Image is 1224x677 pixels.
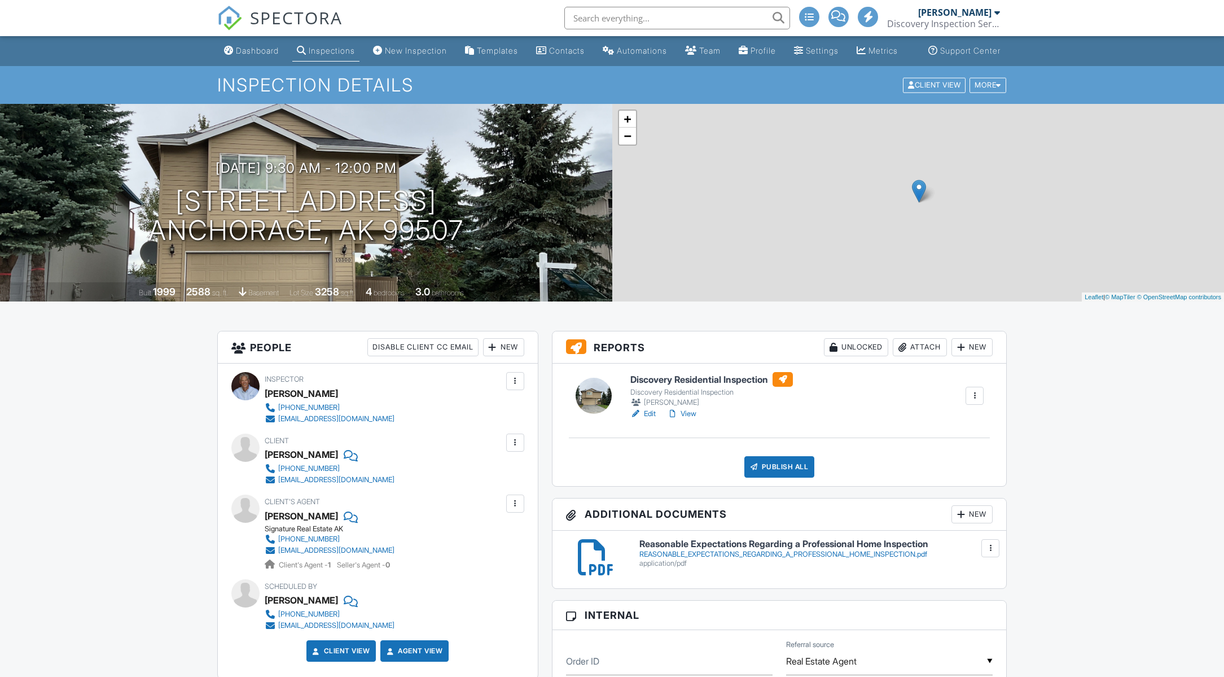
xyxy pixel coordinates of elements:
a: Zoom in [619,111,636,128]
a: © OpenStreetMap contributors [1137,294,1221,300]
span: Client [265,436,289,445]
span: Scheduled By [265,582,317,591]
a: Automations (Advanced) [598,41,672,62]
div: Profile [751,46,776,55]
div: Support Center [940,46,1001,55]
div: Templates [477,46,518,55]
h6: Discovery Residential Inspection [630,372,793,387]
div: application/pdf [639,559,993,568]
a: New Inspection [368,41,451,62]
h3: Reports [552,331,1007,364]
a: Support Center [924,41,1005,62]
a: Client View [902,80,968,89]
a: Team [681,41,725,62]
a: Company Profile [734,41,780,62]
a: [EMAIL_ADDRESS][DOMAIN_NAME] [265,474,394,486]
a: [EMAIL_ADDRESS][DOMAIN_NAME] [265,620,394,631]
div: 3258 [315,286,339,298]
div: New Inspection [385,46,447,55]
div: [PERSON_NAME] [630,397,793,408]
span: Inspector [265,375,304,383]
h3: People [218,331,538,364]
div: [EMAIL_ADDRESS][DOMAIN_NAME] [278,621,394,630]
a: [PHONE_NUMBER] [265,402,394,413]
div: New [951,338,993,356]
strong: 0 [385,561,390,569]
div: Settings [806,46,839,55]
a: Reasonable Expectations Regarding a Professional Home Inspection REASONABLE_EXPECTATIONS_REGARDIN... [639,539,993,568]
div: [PHONE_NUMBER] [278,403,340,412]
div: Team [699,46,721,55]
a: Inspections [292,41,359,62]
a: Agent View [384,645,442,657]
strong: 1 [328,561,331,569]
div: [PHONE_NUMBER] [278,535,340,544]
label: Order ID [566,655,599,667]
div: Disable Client CC Email [367,338,479,356]
span: Built [139,289,151,297]
div: Signature Real Estate AK [265,525,403,534]
a: [EMAIL_ADDRESS][DOMAIN_NAME] [265,413,394,425]
div: Contacts [549,46,585,55]
span: sq.ft. [341,289,355,297]
span: bathrooms [432,289,464,297]
img: The Best Home Inspection Software - Spectora [217,6,242,30]
span: bedrooms [374,289,405,297]
div: Publish All [744,456,815,478]
div: [PHONE_NUMBER] [278,464,340,473]
a: [PHONE_NUMBER] [265,463,394,474]
span: Client's Agent [265,497,320,506]
a: [PHONE_NUMBER] [265,534,394,545]
h1: [STREET_ADDRESS] Anchorage, AK 99507 [148,186,464,246]
a: Zoom out [619,128,636,145]
div: [EMAIL_ADDRESS][DOMAIN_NAME] [278,475,394,484]
a: [PHONE_NUMBER] [265,609,394,620]
a: Metrics [852,41,902,62]
div: | [1082,292,1224,302]
a: Discovery Residential Inspection Discovery Residential Inspection [PERSON_NAME] [630,372,793,408]
div: [PERSON_NAME] [265,592,338,609]
div: [PERSON_NAME] [265,385,338,402]
span: basement [248,289,279,297]
div: New [951,505,993,523]
div: New [483,338,524,356]
h3: Additional Documents [552,499,1007,531]
h3: Internal [552,601,1007,630]
div: [PHONE_NUMBER] [278,610,340,619]
span: Lot Size [289,289,313,297]
a: Client View [310,645,370,657]
div: Unlocked [824,338,888,356]
a: Leaflet [1085,294,1103,300]
div: 3.0 [415,286,430,298]
a: Templates [460,41,523,62]
a: Settings [789,41,843,62]
div: 1999 [153,286,176,298]
h1: Inspection Details [217,75,1007,95]
div: [PERSON_NAME] [918,7,992,18]
div: [PERSON_NAME] [265,446,338,463]
label: Referral source [786,640,834,650]
input: Search everything... [564,7,790,29]
div: 4 [366,286,372,298]
a: Edit [630,408,656,420]
div: Metrics [868,46,898,55]
div: More [969,77,1006,93]
a: [EMAIL_ADDRESS][DOMAIN_NAME] [265,545,394,556]
a: [PERSON_NAME] [265,508,338,525]
div: Attach [893,338,947,356]
span: Client's Agent - [279,561,332,569]
div: Dashboard [236,46,279,55]
h3: [DATE] 9:30 am - 12:00 pm [216,160,397,176]
div: Discovery Inspection Services [887,18,1000,29]
a: SPECTORA [217,15,343,39]
span: SPECTORA [250,6,343,29]
div: Client View [903,77,966,93]
div: 2588 [186,286,210,298]
div: Discovery Residential Inspection [630,388,793,397]
a: View [667,408,696,420]
div: [EMAIL_ADDRESS][DOMAIN_NAME] [278,414,394,423]
div: REASONABLE_EXPECTATIONS_REGARDING_A_PROFESSIONAL_HOME_INSPECTION.pdf [639,550,993,559]
span: Seller's Agent - [337,561,390,569]
a: © MapTiler [1105,294,1135,300]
